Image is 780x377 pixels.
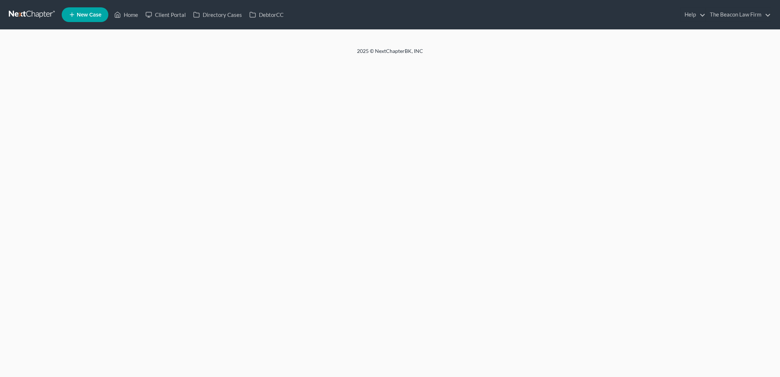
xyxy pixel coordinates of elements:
[111,8,142,21] a: Home
[62,7,108,22] new-legal-case-button: New Case
[142,8,189,21] a: Client Portal
[181,47,599,61] div: 2025 © NextChapterBK, INC
[246,8,287,21] a: DebtorCC
[706,8,771,21] a: The Beacon Law Firm
[681,8,705,21] a: Help
[189,8,246,21] a: Directory Cases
